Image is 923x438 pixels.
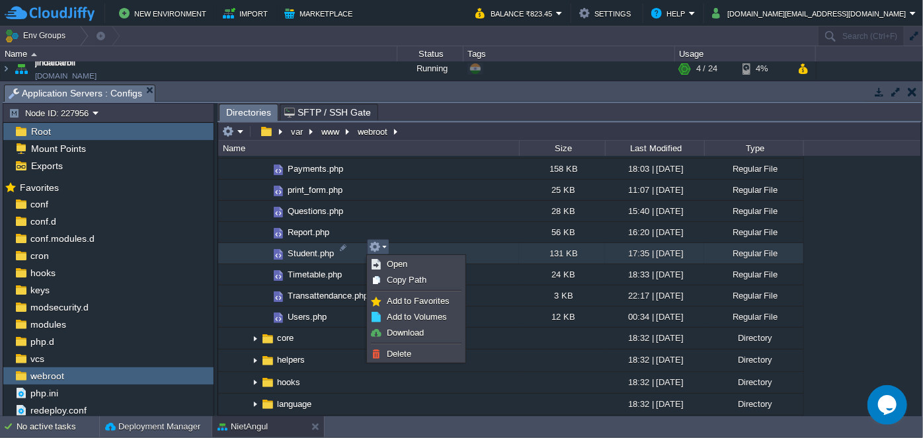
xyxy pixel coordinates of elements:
span: Application Servers : Configs [9,85,142,102]
div: Running [397,51,463,87]
a: [DOMAIN_NAME] [35,69,97,83]
div: Regular File [704,285,803,306]
div: 18:32 | [DATE] [605,394,704,414]
span: Report.php [286,227,331,238]
div: 4 / 24 [696,51,717,87]
img: AMDAwAAAACH5BAEAAAAALAAAAAABAAEAAAICRAEAOw== [271,205,286,219]
div: 18:03 | [DATE] [605,159,704,179]
button: Help [651,5,689,21]
button: www [319,126,342,137]
div: Status [398,46,463,61]
a: Payments.php [286,163,345,174]
a: keys [28,284,52,296]
a: redeploy.conf [28,404,89,416]
img: AMDAwAAAACH5BAEAAAAALAAAAAABAAEAAAICRAEAOw== [271,163,286,177]
div: Directory [704,328,803,348]
span: Delete [387,349,411,359]
span: Open [387,259,407,269]
div: 131 KB [519,243,605,264]
div: 12 KB [519,307,605,327]
div: 24 KB [519,264,605,285]
span: Timetable.php [286,269,344,280]
span: core [275,332,296,344]
a: Add to Favorites [369,294,463,309]
img: AMDAwAAAACH5BAEAAAAALAAAAAABAAEAAAICRAEAOw== [271,226,286,240]
div: Tags [464,46,674,61]
div: Name [1,46,397,61]
a: php.d [28,336,56,347]
span: language [275,398,313,410]
div: Last Modified [606,141,704,156]
img: AMDAwAAAACH5BAEAAAAALAAAAAABAAEAAAICRAEAOw== [250,328,261,349]
img: AMDAwAAAACH5BAEAAAAALAAAAAABAAEAAAICRAEAOw== [261,332,275,346]
img: AMDAwAAAACH5BAEAAAAALAAAAAABAAEAAAICRAEAOw== [261,264,271,285]
div: Directory [704,372,803,392]
span: Questions.php [286,205,345,217]
a: conf.d [28,215,58,227]
a: Download [369,326,463,340]
span: vcs [28,353,46,365]
a: Users.php [286,311,329,322]
a: jindalbarbil [35,56,75,69]
span: hooks [275,377,302,388]
a: php.ini [28,387,60,399]
div: 18:32 | [DATE] [605,372,704,392]
div: 11:07 | [DATE] [605,180,704,200]
a: helpers [275,354,307,365]
img: AMDAwAAAACH5BAEAAAAALAAAAAABAAEAAAICRAEAOw== [250,373,261,393]
a: Add to Volumes [369,310,463,324]
a: print_form.php [286,184,344,196]
iframe: chat widget [867,385,910,425]
div: 15:40 | [DATE] [605,201,704,221]
img: AMDAwAAAACH5BAEAAAAALAAAAAABAAEAAAICRAEAOw== [250,351,261,371]
div: 18:32 | [DATE] [605,328,704,348]
div: Name [220,141,519,156]
img: AMDAwAAAACH5BAEAAAAALAAAAAABAAEAAAICRAEAOw== [31,53,37,56]
span: hooks [28,267,58,279]
img: AMDAwAAAACH5BAEAAAAALAAAAAABAAEAAAICRAEAOw== [261,307,271,327]
span: cron [28,250,51,262]
img: AMDAwAAAACH5BAEAAAAALAAAAAABAAEAAAICRAEAOw== [12,51,30,87]
button: Env Groups [5,26,70,45]
button: var [289,126,306,137]
div: Regular File [704,159,803,179]
img: AMDAwAAAACH5BAEAAAAALAAAAAABAAEAAAICRAEAOw== [261,285,271,306]
a: conf.modules.d [28,233,97,244]
div: Regular File [704,243,803,264]
img: AMDAwAAAACH5BAEAAAAALAAAAAABAAEAAAICRAEAOw== [261,397,275,412]
span: Directories [226,104,271,121]
div: Usage [676,46,815,61]
a: Mount Points [28,143,88,155]
div: 18:33 | [DATE] [605,264,704,285]
div: Type [705,141,803,156]
div: 18:32 | [DATE] [605,416,704,436]
div: 56 KB [519,222,605,242]
button: Import [223,5,272,21]
div: 25 KB [519,180,605,200]
span: Exports [28,160,65,172]
span: modules [28,318,68,330]
a: Transattendance.php [286,290,370,301]
button: Node ID: 227956 [9,107,93,119]
img: AMDAwAAAACH5BAEAAAAALAAAAAABAAEAAAICRAEAOw== [1,51,11,87]
a: Favorites [17,182,61,193]
button: Settings [579,5,635,21]
span: Copy Path [387,275,427,285]
button: Balance ₹823.45 [475,5,556,21]
img: AMDAwAAAACH5BAEAAAAALAAAAAABAAEAAAICRAEAOw== [261,159,271,179]
img: AMDAwAAAACH5BAEAAAAALAAAAAABAAEAAAICRAEAOw== [271,268,286,283]
div: No active tasks [17,416,99,437]
a: Root [28,126,53,137]
button: [DOMAIN_NAME][EMAIL_ADDRESS][DOMAIN_NAME] [712,5,910,21]
img: AMDAwAAAACH5BAEAAAAALAAAAAABAAEAAAICRAEAOw== [261,353,275,368]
